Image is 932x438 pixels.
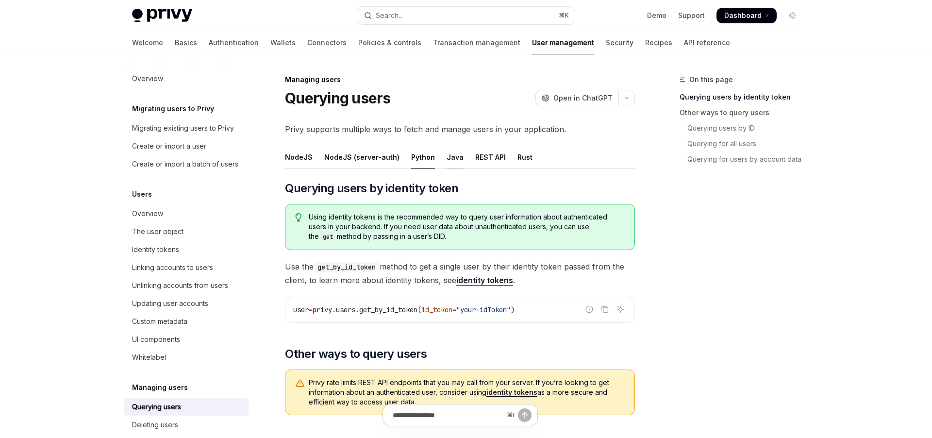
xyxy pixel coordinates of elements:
[132,401,181,413] div: Querying users
[124,398,249,416] a: Querying users
[678,11,705,20] a: Support
[684,31,730,54] a: API reference
[583,303,596,316] button: Report incorrect code
[132,31,163,54] a: Welcome
[313,305,421,314] span: privy.users.get_by_id_token(
[606,31,633,54] a: Security
[285,75,635,84] div: Managing users
[421,305,452,314] span: id_token
[132,103,214,115] h5: Migrating users to Privy
[293,305,309,314] span: user
[132,208,163,219] div: Overview
[456,275,513,286] a: identity tokens
[309,305,313,314] span: =
[124,241,249,258] a: Identity tokens
[411,146,435,168] div: Python
[647,11,666,20] a: Demo
[124,223,249,240] a: The user object
[295,379,305,388] svg: Warning
[285,260,635,287] span: Use the method to get a single user by their identity token passed from the client, to learn more...
[511,305,515,314] span: )
[175,31,197,54] a: Basics
[724,11,762,20] span: Dashboard
[475,146,506,168] div: REST API
[285,181,458,196] span: Querying users by identity token
[456,305,511,314] span: "your-idToken"
[553,93,613,103] span: Open in ChatGPT
[680,136,808,152] a: Querying for all users
[270,31,296,54] a: Wallets
[124,349,249,366] a: Whitelabel
[324,146,399,168] div: NodeJS (server-auth)
[285,346,427,362] span: Other ways to query users
[357,7,575,24] button: Open search
[132,334,180,345] div: UI components
[132,316,187,327] div: Custom metadata
[132,262,213,273] div: Linking accounts to users
[309,378,625,407] span: Privy rate limits REST API endpoints that you may call from your server. If you’re looking to get...
[433,31,520,54] a: Transaction management
[124,205,249,222] a: Overview
[680,152,808,167] a: Querying for users by account data
[132,9,192,22] img: light logo
[209,31,259,54] a: Authentication
[393,404,503,426] input: Ask a question...
[314,262,380,272] code: get_by_id_token
[124,259,249,276] a: Linking accounts to users
[132,158,238,170] div: Create or import a batch of users
[124,331,249,348] a: UI components
[132,352,166,363] div: Whitelabel
[680,120,808,136] a: Querying users by ID
[124,277,249,294] a: Unlinking accounts from users
[132,73,163,84] div: Overview
[132,140,206,152] div: Create or import a user
[376,10,403,21] div: Search...
[680,89,808,105] a: Querying users by identity token
[285,122,635,136] span: Privy supports multiple ways to fetch and manage users in your application.
[285,146,313,168] div: NodeJS
[447,146,464,168] div: Java
[559,12,569,19] span: ⌘ K
[518,408,532,422] button: Send message
[124,313,249,330] a: Custom metadata
[132,122,234,134] div: Migrating existing users to Privy
[309,212,625,242] span: Using identity tokens is the recommended way to query user information about authenticated users ...
[486,388,537,397] a: identity tokens
[689,74,733,85] span: On this page
[517,146,533,168] div: Rust
[532,31,594,54] a: User management
[132,419,178,431] div: Deleting users
[124,137,249,155] a: Create or import a user
[132,280,228,291] div: Unlinking accounts from users
[599,303,611,316] button: Copy the contents from the code block
[132,244,179,255] div: Identity tokens
[132,188,152,200] h5: Users
[716,8,777,23] a: Dashboard
[124,295,249,312] a: Updating user accounts
[535,90,618,106] button: Open in ChatGPT
[285,89,391,107] h1: Querying users
[452,305,456,314] span: =
[319,232,337,242] code: get
[124,416,249,434] a: Deleting users
[784,8,800,23] button: Toggle dark mode
[132,382,188,393] h5: Managing users
[132,298,208,309] div: Updating user accounts
[645,31,672,54] a: Recipes
[295,213,302,222] svg: Tip
[124,155,249,173] a: Create or import a batch of users
[358,31,421,54] a: Policies & controls
[124,70,249,87] a: Overview
[124,119,249,137] a: Migrating existing users to Privy
[307,31,347,54] a: Connectors
[680,105,808,120] a: Other ways to query users
[132,226,183,237] div: The user object
[614,303,627,316] button: Ask AI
